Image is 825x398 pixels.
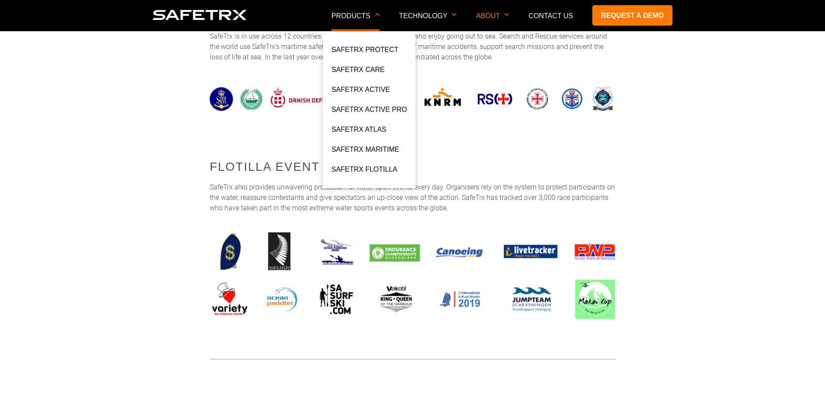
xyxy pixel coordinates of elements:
a: SafeTrx Active Pro [331,104,407,120]
a: SafeTrx Protect [331,44,399,60]
a: Contact Us [529,12,573,20]
img: Water event organisers logo [210,231,615,318]
p: I agree to allow 8 West Consulting to store and process my personal data. [11,183,195,190]
p: About [476,12,509,31]
img: Logo SafeTrx [153,10,247,20]
a: Request a demo [592,5,672,26]
p: SafeTrx is in use across 12 countries and is mainly used by people who enjoy going out to sea. Se... [210,31,615,62]
img: Arrow down icon [375,13,380,16]
a: SafeTrx Atlas [331,124,387,140]
input: I agree to allow 8 West Consulting to store and process my personal data.* [2,184,8,190]
a: SafeTrx Maritime [331,144,399,160]
p: SafeTrx also provides unwavering protection for water sport events every day. Organisers rely on ... [210,182,615,213]
span: Request a Demo [10,92,52,98]
img: Arrow down icon [452,13,457,16]
input: Request a Demo [2,91,8,97]
h2: Flotilla Event Organisers [210,158,615,176]
a: SafeTrx Active [331,84,390,100]
a: SafeTrx Flotilla [331,164,397,179]
img: Arrow down icon [504,13,509,16]
input: Discover More [2,103,8,109]
p: Technology [399,12,457,31]
p: Products [331,12,380,31]
img: SafeTrx search and rescue logo [210,80,615,118]
iframe: Chat Widget [782,356,825,398]
span: Discover More [10,104,46,110]
a: SafeTrx Care [331,64,385,80]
